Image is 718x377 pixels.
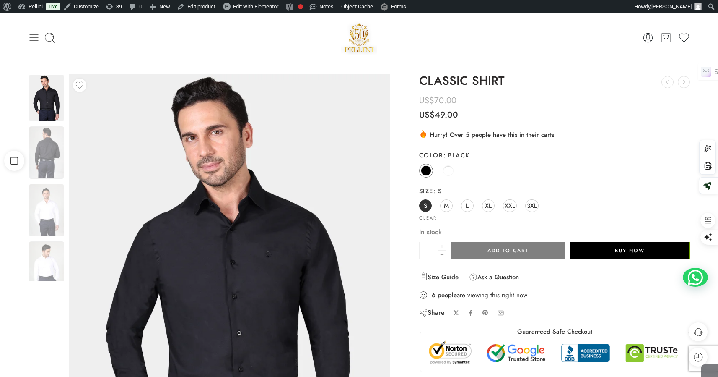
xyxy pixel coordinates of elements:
span: Black [443,151,470,160]
img: Artboard 2-05 [29,75,64,121]
a: Size Guide [419,272,459,282]
img: Trust [427,340,683,365]
p: In stock [419,227,690,238]
a: XL [482,199,495,212]
strong: people [438,291,457,299]
label: Color [419,151,690,160]
span: US$ [419,109,435,121]
input: Product quantity [419,242,438,259]
a: Share on Facebook [467,310,474,316]
a: Pellini - [341,20,377,55]
span: L [466,200,469,211]
span: S [433,186,442,195]
a: My Account [642,32,654,44]
a: L [461,199,474,212]
a: M [440,199,453,212]
label: Size [419,187,690,195]
img: Artboard 2-05 [29,241,64,294]
a: S [419,199,432,212]
a: Email to your friends [497,309,504,317]
a: Clear options [419,216,437,220]
button: Add to cart [451,242,565,259]
a: XXL [503,199,517,212]
span: XXL [505,200,515,211]
bdi: 49.00 [419,109,458,121]
a: Live [46,3,60,10]
span: M [444,200,449,211]
a: Share on X [453,310,459,316]
span: US$ [419,94,434,107]
strong: 6 [432,291,435,299]
a: 3XL [525,199,539,212]
div: Hurry! Over 5 people have this in their carts [419,129,690,139]
a: Cart [660,32,672,44]
div: Share [419,308,445,317]
h1: CLASSIC SHIRT [419,74,690,88]
legend: Guaranteed Safe Checkout [513,327,596,336]
a: Ask a Question [469,272,519,282]
span: [PERSON_NAME] [651,3,692,10]
button: Buy Now [570,242,690,259]
div: Focus keyphrase not set [298,4,303,9]
img: Artboard 2-05 [29,184,64,236]
img: Artboard 2-05 [29,126,64,179]
bdi: 70.00 [419,94,456,107]
a: Pin on Pinterest [482,309,489,316]
img: Pellini [341,20,377,55]
a: Wishlist [678,32,690,44]
span: 3XL [527,200,537,211]
span: S [424,200,427,211]
span: Edit with Elementor [233,3,278,10]
div: are viewing this right now [419,291,690,300]
span: XL [485,200,492,211]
